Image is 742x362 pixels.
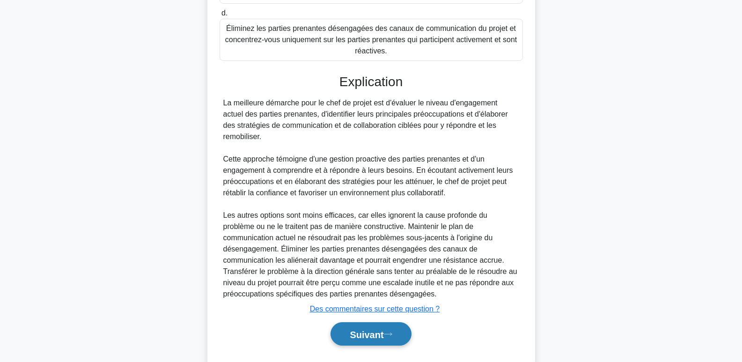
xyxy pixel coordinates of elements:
font: Suivant [350,329,383,340]
font: Cette approche témoigne d'une gestion proactive des parties prenantes et d'un engagement à compre... [223,155,513,197]
font: Explication [339,74,403,89]
font: Les autres options sont moins efficaces, car elles ignorent la cause profonde du problème ou ne l... [223,211,517,298]
font: La meilleure démarche pour le chef de projet est d'évaluer le niveau d'engagement actuel des part... [223,99,508,140]
button: Suivant [331,322,411,346]
font: Éliminez les parties prenantes désengagées des canaux de communication du projet et concentrez-vo... [225,24,517,55]
font: d. [221,9,228,17]
a: Des commentaires sur cette question ? [310,305,440,313]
